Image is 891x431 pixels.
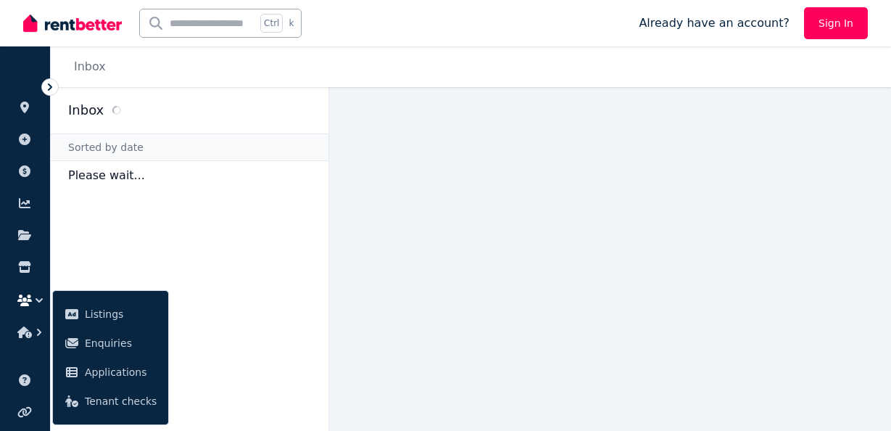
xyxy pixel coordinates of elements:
a: Enquiries [59,329,162,358]
span: Applications [85,364,157,381]
span: Listings [85,305,157,323]
span: Already have an account? [639,15,790,32]
a: Applications [59,358,162,387]
span: Ctrl [260,14,283,33]
img: RentBetter [23,12,122,34]
a: Sign In [804,7,868,39]
h2: Inbox [68,100,104,120]
span: k [289,17,294,29]
span: Tenant checks [85,393,157,410]
a: Inbox [74,59,106,73]
div: Sorted by date [51,134,328,161]
p: Please wait... [51,161,328,190]
a: Tenant checks [59,387,162,416]
a: Listings [59,300,162,329]
nav: Breadcrumb [51,46,123,87]
span: Enquiries [85,334,157,352]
